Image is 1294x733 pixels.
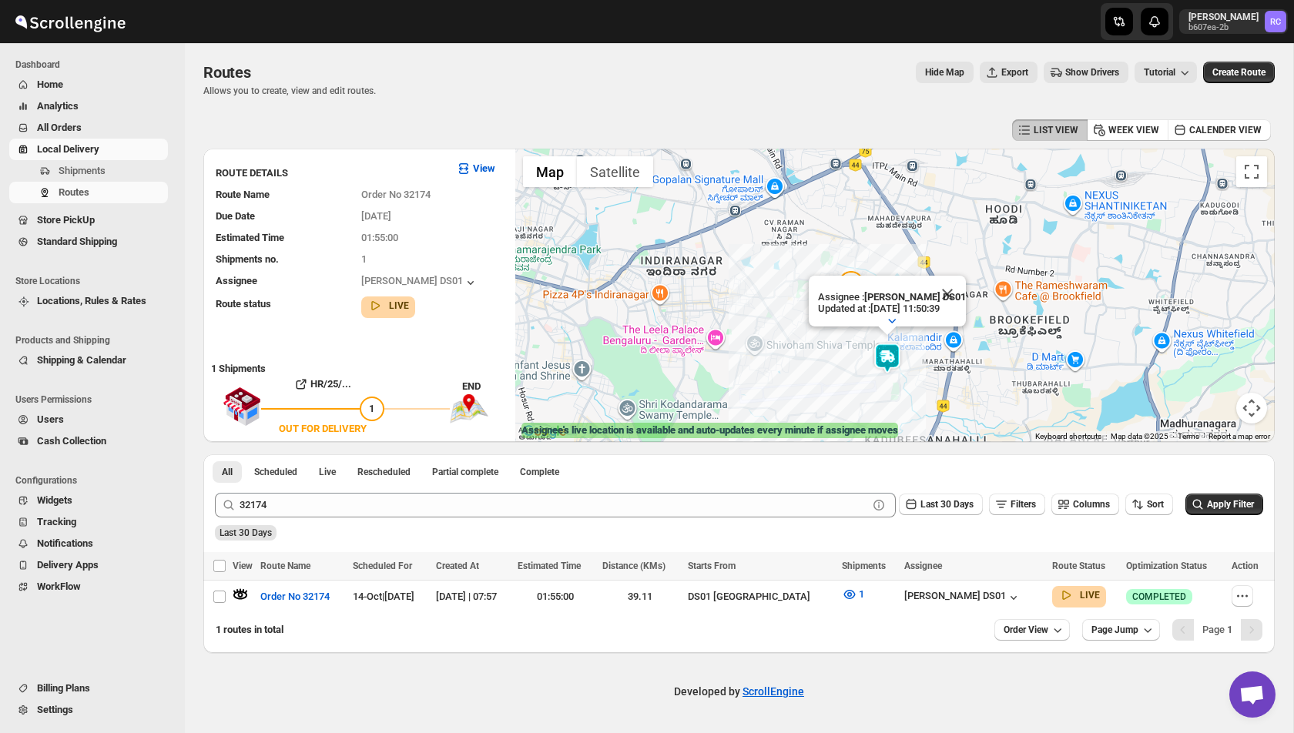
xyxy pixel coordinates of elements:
[904,590,1021,605] button: [PERSON_NAME] DS01
[1035,431,1101,442] button: Keyboard shortcuts
[688,589,833,604] div: DS01 [GEOGRAPHIC_DATA]
[920,499,974,510] span: Last 30 Days
[37,100,79,112] span: Analytics
[240,493,868,517] input: Press enter after typing | Search Eg. Order No 32174
[1135,62,1197,83] button: Tutorial
[254,466,297,478] span: Scheduled
[15,59,174,71] span: Dashboard
[520,466,559,478] span: Complete
[1082,619,1160,641] button: Page Jump
[1091,624,1138,636] span: Page Jump
[37,435,106,447] span: Cash Collection
[279,421,367,437] div: OUT FOR DELIVERY
[818,303,966,314] p: Updated at : [DATE] 11:50:39
[213,461,242,483] button: All routes
[9,74,168,95] button: Home
[9,699,168,721] button: Settings
[519,422,570,442] img: Google
[216,298,271,310] span: Route status
[1126,561,1207,571] span: Optimization Status
[904,561,942,571] span: Assignee
[1168,119,1271,141] button: CALENDER VIEW
[1147,499,1164,510] span: Sort
[353,561,412,571] span: Scheduled For
[9,576,168,597] button: WorkFlow
[925,66,964,79] span: Hide Map
[9,350,168,371] button: Shipping & Calendar
[1044,62,1128,83] button: Show Drivers
[1073,499,1110,510] span: Columns
[9,490,168,511] button: Widgets
[9,430,168,452] button: Cash Collection
[1012,119,1088,141] button: LIST VIEW
[929,276,966,313] button: Close
[602,561,665,571] span: Distance (KMs)
[1236,156,1267,187] button: Toggle fullscreen view
[216,189,270,200] span: Route Name
[436,561,479,571] span: Created At
[223,377,261,437] img: shop.svg
[859,588,864,600] span: 1
[1203,62,1275,83] button: Create Route
[15,334,174,346] span: Products and Shipping
[518,589,593,604] div: 01:55:00
[37,214,95,226] span: Store PickUp
[216,210,255,222] span: Due Date
[1058,587,1100,603] button: LIVE
[432,466,498,478] span: Partial complete
[1188,11,1259,23] p: [PERSON_NAME]
[1178,432,1199,440] a: Terms (opens in new tab)
[450,394,488,423] img: trip_end.png
[1052,561,1105,571] span: Route Status
[389,300,409,311] b: LIVE
[1232,561,1259,571] span: Action
[37,122,82,133] span: All Orders
[15,474,174,487] span: Configurations
[1209,432,1270,440] a: Report a map error
[251,584,339,609] button: Order No 32174
[1001,66,1028,79] span: Export
[833,582,873,607] button: 1
[743,685,804,698] a: ScrollEngine
[260,589,330,604] span: Order No 32174
[216,232,284,243] span: Estimated Time
[37,354,126,366] span: Shipping & Calendar
[1080,590,1100,601] b: LIVE
[1051,494,1119,515] button: Columns
[1188,23,1259,32] p: b607ea-2b
[15,275,174,287] span: Store Locations
[521,423,898,438] label: Assignee's live location is available and auto-updates every minute if assignee moves
[37,79,63,90] span: Home
[37,559,99,571] span: Delivery Apps
[1011,499,1036,510] span: Filters
[203,355,266,374] b: 1 Shipments
[1229,671,1276,718] div: Open chat
[577,156,653,187] button: Show satellite imagery
[9,678,168,699] button: Billing Plans
[818,291,966,303] p: Assignee :
[361,189,431,200] span: Order No 32174
[37,494,72,506] span: Widgets
[1185,494,1263,515] button: Apply Filter
[436,589,509,604] div: [DATE] | 07:57
[37,295,146,306] span: Locations, Rules & Rates
[519,422,570,442] a: Open this area in Google Maps (opens a new window)
[367,298,409,313] button: LIVE
[989,494,1045,515] button: Filters
[361,253,367,265] span: 1
[59,186,89,198] span: Routes
[916,62,974,83] button: Map action label
[59,165,106,176] span: Shipments
[1111,432,1168,440] span: Map data ©2025
[261,372,384,397] button: HR/25/...
[1144,67,1175,78] span: Tutorial
[994,619,1070,641] button: Order View
[361,210,391,222] span: [DATE]
[1236,393,1267,423] button: Map camera controls
[203,85,376,97] p: Allows you to create, view and edit routes.
[369,403,374,414] span: 1
[361,275,478,290] button: [PERSON_NAME] DS01
[216,275,257,286] span: Assignee
[9,160,168,182] button: Shipments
